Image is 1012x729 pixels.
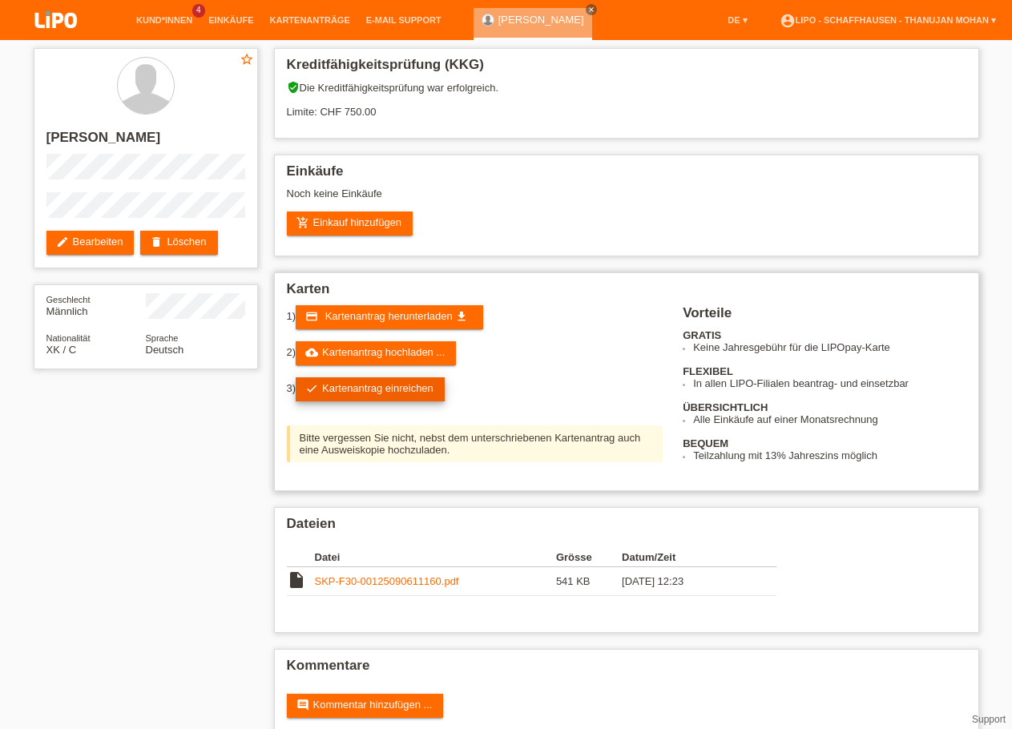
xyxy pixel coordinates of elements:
a: add_shopping_cartEinkauf hinzufügen [287,211,413,236]
a: Kund*innen [128,15,200,25]
b: GRATIS [683,329,721,341]
h2: Vorteile [683,305,966,329]
i: credit_card [305,310,318,323]
a: [PERSON_NAME] [498,14,584,26]
a: commentKommentar hinzufügen ... [287,694,444,718]
td: [DATE] 12:23 [622,567,753,596]
li: In allen LIPO-Filialen beantrag- und einsetzbar [693,377,966,389]
i: add_shopping_cart [296,216,309,229]
li: Alle Einkäufe auf einer Monatsrechnung [693,413,966,425]
h2: Kommentare [287,658,966,682]
span: 4 [192,4,205,18]
i: edit [56,236,69,248]
i: verified_user [287,81,300,94]
i: comment [296,699,309,711]
i: star_border [240,52,254,66]
a: star_border [240,52,254,69]
h2: Dateien [287,516,966,540]
li: Keine Jahresgebühr für die LIPOpay-Karte [693,341,966,353]
a: DE ▾ [720,15,755,25]
span: Deutsch [146,344,184,356]
h2: [PERSON_NAME] [46,130,245,154]
a: Einkäufe [200,15,261,25]
a: editBearbeiten [46,231,135,255]
div: Die Kreditfähigkeitsprüfung war erfolgreich. Limite: CHF 750.00 [287,81,966,130]
i: close [587,6,595,14]
h2: Kreditfähigkeitsprüfung (KKG) [287,57,966,81]
a: account_circleLIPO - Schaffhausen - Thanujan Mohan ▾ [772,15,1004,25]
i: cloud_upload [305,346,318,359]
a: close [586,4,597,15]
b: BEQUEM [683,437,728,449]
b: FLEXIBEL [683,365,733,377]
div: Bitte vergessen Sie nicht, nebst dem unterschriebenen Kartenantrag auch eine Ausweiskopie hochzul... [287,425,663,462]
i: delete [150,236,163,248]
a: Kartenanträge [262,15,358,25]
th: Grösse [556,548,622,567]
a: LIPO pay [16,33,96,45]
a: checkKartenantrag einreichen [296,377,445,401]
i: get_app [455,310,468,323]
div: 2) [287,341,663,365]
a: credit_card Kartenantrag herunterladen get_app [296,305,483,329]
td: 541 KB [556,567,622,596]
th: Datum/Zeit [622,548,753,567]
span: Nationalität [46,333,91,343]
div: Noch keine Einkäufe [287,187,966,211]
div: 3) [287,377,663,401]
span: Kosovo / C / 12.04.1996 [46,344,77,356]
li: Teilzahlung mit 13% Jahreszins möglich [693,449,966,461]
a: Support [972,714,1006,725]
a: E-Mail Support [358,15,450,25]
span: Geschlecht [46,295,91,304]
a: cloud_uploadKartenantrag hochladen ... [296,341,456,365]
span: Kartenantrag herunterladen [325,310,453,322]
h2: Einkäufe [287,163,966,187]
div: Männlich [46,293,146,317]
span: Sprache [146,333,179,343]
th: Datei [315,548,556,567]
a: deleteLöschen [140,231,217,255]
h2: Karten [287,281,966,305]
i: check [305,382,318,395]
i: insert_drive_file [287,570,306,590]
div: 1) [287,305,663,329]
b: ÜBERSICHTLICH [683,401,768,413]
a: SKP-F30-00125090611160.pdf [315,575,459,587]
i: account_circle [780,13,796,29]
